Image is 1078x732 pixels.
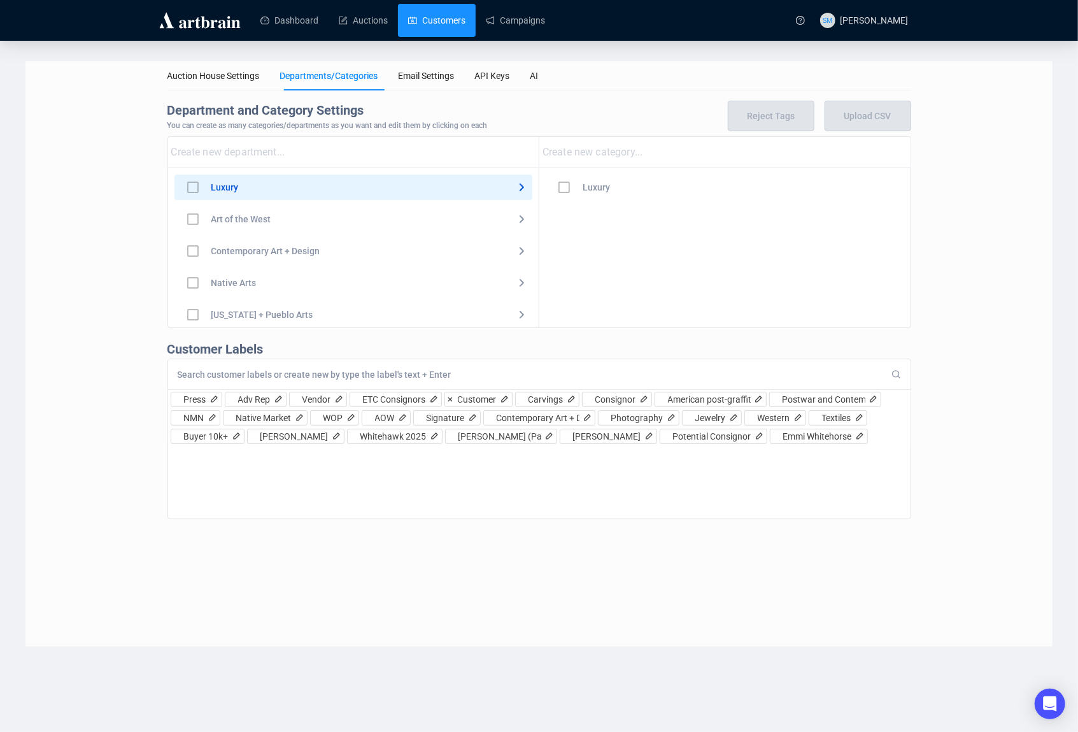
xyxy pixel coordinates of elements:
[528,392,564,406] div: Carvings
[822,411,851,425] div: Textiles
[783,392,865,406] div: Postwar and Contemporary
[673,429,751,443] div: Potential Consignor
[783,429,852,443] div: Emmi Whitehorse
[260,4,318,37] a: Dashboard
[280,69,378,83] div: Departments/Categories
[363,392,426,406] div: ETC Consignors
[236,411,292,425] div: Native Market
[573,429,641,443] div: [PERSON_NAME]
[171,142,539,162] input: Create new department...
[167,69,260,83] div: Auction House Settings
[1035,689,1065,719] div: Open Intercom Messenger
[184,392,206,406] div: Press
[497,411,579,425] div: Contemporary Art + Design
[167,101,911,120] div: Department and Category Settings
[408,4,465,37] a: Customers
[399,69,455,83] div: Email Settings
[302,392,331,406] div: Vendor
[543,142,911,162] input: Create new category...
[375,411,395,425] div: AOW
[260,429,329,443] div: [PERSON_NAME]
[211,308,313,322] div: [US_STATE] + Pueblo Arts
[167,327,911,359] div: Customer Labels
[238,392,271,406] div: Adv Rep
[184,429,229,443] div: Buyer 10k+
[728,101,814,131] button: Reject Tags
[695,411,726,425] div: Jewelry
[840,15,909,25] span: [PERSON_NAME]
[823,15,832,25] span: SM
[211,276,257,290] div: Native Arts
[178,369,886,380] input: Search customer labels or create new by type the label's text + Enter
[360,429,427,443] div: Whitehawk 2025
[475,69,510,83] div: API Keys
[211,180,239,194] div: Luxury
[796,16,805,25] span: question-circle
[668,392,751,406] div: American post-graffiti
[427,411,465,425] div: Signature
[211,212,271,226] div: Art of the West
[458,392,497,406] div: Customer
[825,101,911,131] button: Upload CSV
[583,180,610,194] div: Luxury
[167,120,911,131] div: You can create as many categories/departments as you want and edit them by clicking on each
[184,411,204,425] div: NMN
[595,392,636,406] div: Consignor
[323,411,343,425] div: WOP
[486,4,545,37] a: Campaigns
[157,10,243,31] img: logo
[339,4,388,37] a: Auctions
[758,411,790,425] div: Western
[458,429,541,443] div: [PERSON_NAME] (Paintings)
[530,69,539,83] div: AI
[211,244,320,258] div: Contemporary Art + Design
[611,411,663,425] div: Photography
